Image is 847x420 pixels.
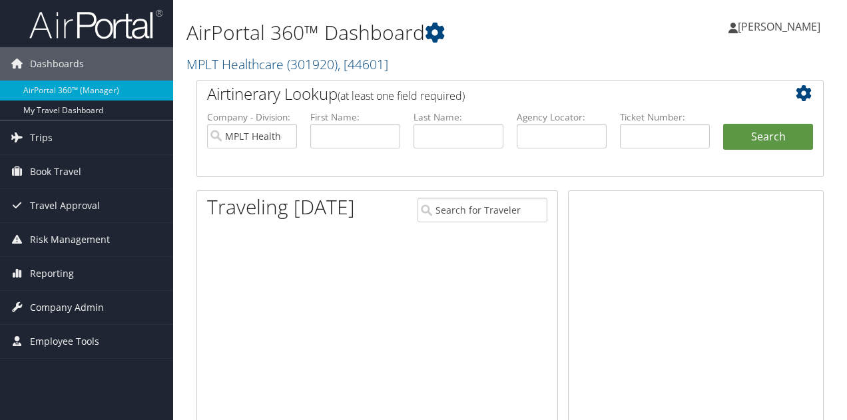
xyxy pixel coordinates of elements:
h1: Traveling [DATE] [207,193,355,221]
h2: Airtinerary Lookup [207,83,761,105]
span: Dashboards [30,47,84,81]
label: First Name: [310,110,400,124]
h1: AirPortal 360™ Dashboard [186,19,618,47]
span: Travel Approval [30,189,100,222]
label: Ticket Number: [620,110,710,124]
label: Last Name: [414,110,503,124]
span: Risk Management [30,223,110,256]
span: Book Travel [30,155,81,188]
span: , [ 44601 ] [338,55,388,73]
a: [PERSON_NAME] [728,7,834,47]
span: (at least one field required) [338,89,465,103]
span: ( 301920 ) [287,55,338,73]
input: Search for Traveler [418,198,548,222]
span: Reporting [30,257,74,290]
label: Agency Locator: [517,110,607,124]
span: Trips [30,121,53,154]
span: Employee Tools [30,325,99,358]
a: MPLT Healthcare [186,55,388,73]
img: airportal-logo.png [29,9,162,40]
span: Company Admin [30,291,104,324]
span: [PERSON_NAME] [738,19,820,34]
button: Search [723,124,813,150]
label: Company - Division: [207,110,297,124]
